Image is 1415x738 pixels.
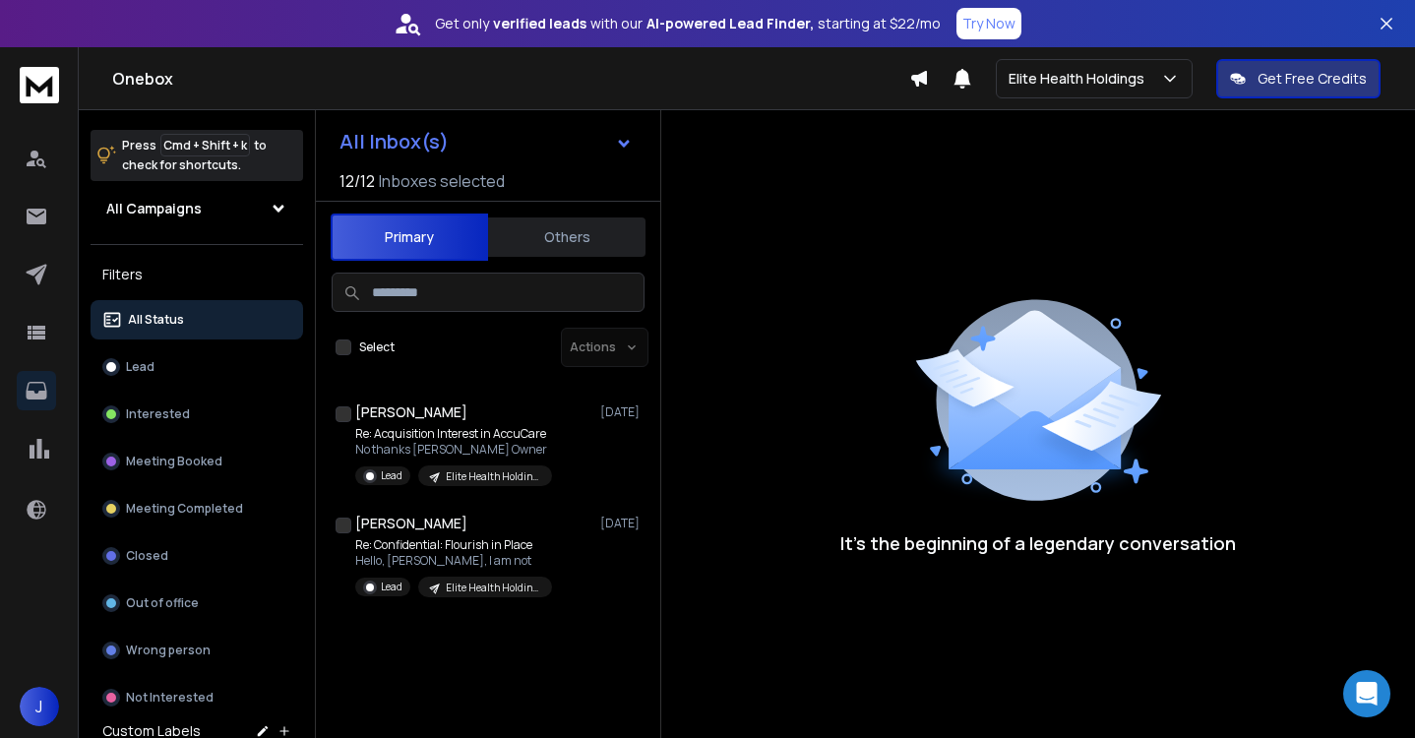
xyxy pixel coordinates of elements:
[379,169,505,193] h3: Inboxes selected
[488,215,646,259] button: Others
[91,584,303,623] button: Out of office
[91,261,303,288] h3: Filters
[956,8,1021,39] button: Try Now
[91,300,303,339] button: All Status
[355,537,552,553] p: Re: Confidential: Flourish in Place
[20,67,59,103] img: logo
[1343,670,1390,717] div: Open Intercom Messenger
[126,501,243,517] p: Meeting Completed
[128,312,184,328] p: All Status
[600,404,645,420] p: [DATE]
[355,442,552,458] p: No thanks [PERSON_NAME] Owner
[91,489,303,528] button: Meeting Completed
[20,687,59,726] button: J
[91,678,303,717] button: Not Interested
[112,67,909,91] h1: Onebox
[126,595,199,611] p: Out of office
[962,14,1015,33] p: Try Now
[122,136,267,175] p: Press to check for shortcuts.
[106,199,202,218] h1: All Campaigns
[160,134,250,156] span: Cmd + Shift + k
[446,581,540,595] p: Elite Health Holdings - Home Care
[91,395,303,434] button: Interested
[126,548,168,564] p: Closed
[355,553,552,569] p: Hello, [PERSON_NAME], I am not
[446,469,540,484] p: Elite Health Holdings - Home Care
[1009,69,1152,89] p: Elite Health Holdings
[126,643,211,658] p: Wrong person
[126,690,214,706] p: Not Interested
[331,214,488,261] button: Primary
[91,536,303,576] button: Closed
[646,14,814,33] strong: AI-powered Lead Finder,
[840,529,1236,557] p: It’s the beginning of a legendary conversation
[381,580,402,594] p: Lead
[1216,59,1381,98] button: Get Free Credits
[126,359,154,375] p: Lead
[126,454,222,469] p: Meeting Booked
[1258,69,1367,89] p: Get Free Credits
[91,631,303,670] button: Wrong person
[91,442,303,481] button: Meeting Booked
[355,426,552,442] p: Re: Acquisition Interest in AccuCare
[324,122,648,161] button: All Inbox(s)
[600,516,645,531] p: [DATE]
[359,339,395,355] label: Select
[339,132,449,152] h1: All Inbox(s)
[355,514,467,533] h1: [PERSON_NAME]
[339,169,375,193] span: 12 / 12
[435,14,941,33] p: Get only with our starting at $22/mo
[381,468,402,483] p: Lead
[91,189,303,228] button: All Campaigns
[126,406,190,422] p: Interested
[493,14,586,33] strong: verified leads
[91,347,303,387] button: Lead
[355,402,467,422] h1: [PERSON_NAME]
